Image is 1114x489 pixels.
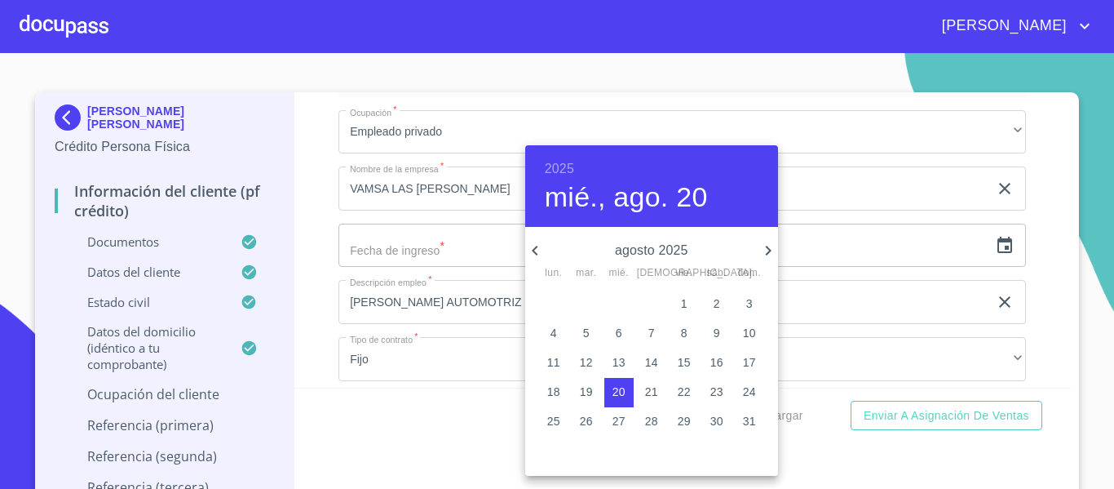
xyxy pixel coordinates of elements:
[612,413,626,429] p: 27
[710,384,723,400] p: 23
[670,349,699,378] button: 15
[645,384,658,400] p: 21
[547,384,560,400] p: 18
[637,319,666,349] button: 7
[637,407,666,437] button: 28
[648,325,655,341] p: 7
[572,265,601,282] span: mar.
[547,354,560,371] p: 11
[678,384,691,400] p: 22
[645,354,658,371] p: 14
[670,378,699,407] button: 22
[735,265,764,282] span: dom.
[539,378,568,407] button: 18
[539,407,568,437] button: 25
[604,407,634,437] button: 27
[580,354,593,371] p: 12
[545,180,708,215] button: mié., ago. 20
[612,354,626,371] p: 13
[539,265,568,282] span: lun.
[637,378,666,407] button: 21
[670,407,699,437] button: 29
[539,319,568,349] button: 4
[743,354,756,371] p: 17
[637,265,666,282] span: [DEMOGRAPHIC_DATA].
[572,407,601,437] button: 26
[735,407,764,437] button: 31
[637,349,666,378] button: 14
[743,325,756,341] p: 10
[714,296,720,312] p: 2
[743,384,756,400] p: 24
[670,265,699,282] span: vie.
[743,413,756,429] p: 31
[678,354,691,371] p: 15
[604,265,634,282] span: mié.
[678,413,691,429] p: 29
[702,290,732,319] button: 2
[572,349,601,378] button: 12
[735,319,764,349] button: 10
[604,319,634,349] button: 6
[702,349,732,378] button: 16
[702,265,732,282] span: sáb.
[735,290,764,319] button: 3
[572,319,601,349] button: 5
[547,413,560,429] p: 25
[580,413,593,429] p: 26
[681,296,687,312] p: 1
[545,241,758,260] p: agosto 2025
[550,325,557,341] p: 4
[681,325,687,341] p: 8
[616,325,622,341] p: 6
[604,378,634,407] button: 20
[702,407,732,437] button: 30
[670,319,699,349] button: 8
[702,378,732,407] button: 23
[580,384,593,400] p: 19
[645,413,658,429] p: 28
[572,378,601,407] button: 19
[612,384,626,400] p: 20
[710,354,723,371] p: 16
[670,290,699,319] button: 1
[710,413,723,429] p: 30
[735,378,764,407] button: 24
[604,349,634,378] button: 13
[545,158,574,180] button: 2025
[714,325,720,341] p: 9
[583,325,590,341] p: 5
[539,349,568,378] button: 11
[746,296,753,312] p: 3
[702,319,732,349] button: 9
[735,349,764,378] button: 17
